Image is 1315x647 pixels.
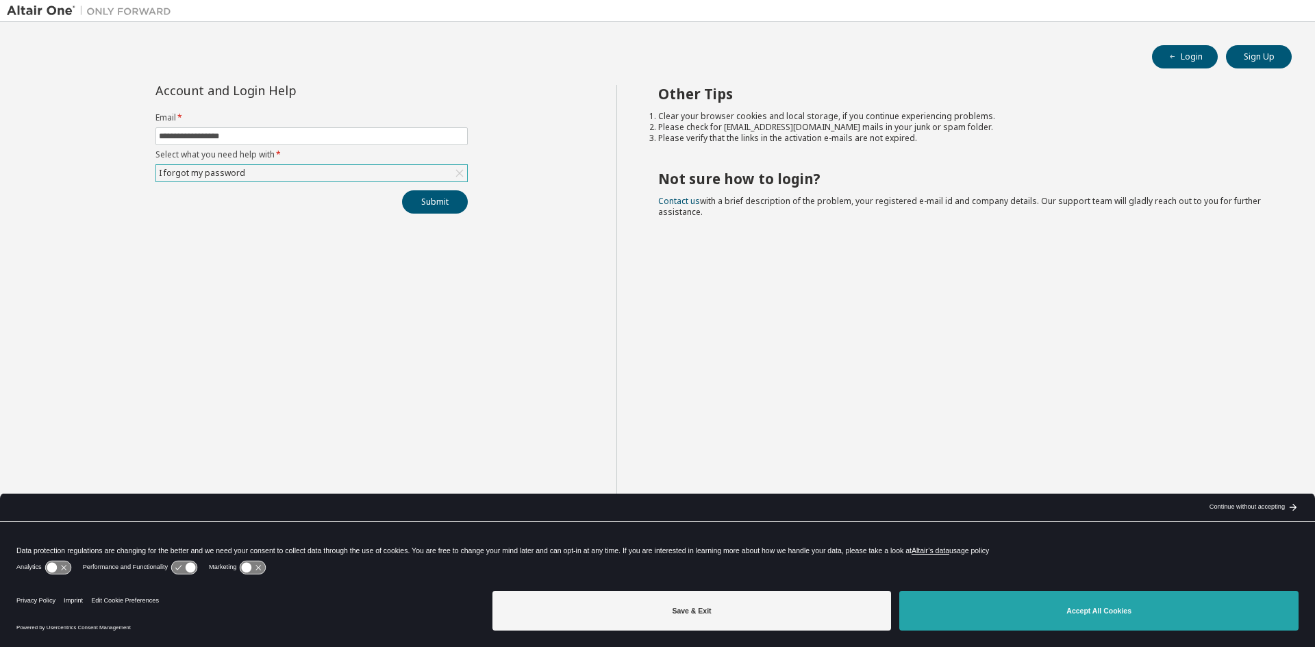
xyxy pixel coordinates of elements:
[658,133,1268,144] li: Please verify that the links in the activation e-mails are not expired.
[155,149,468,160] label: Select what you need help with
[1152,45,1218,68] button: Login
[658,122,1268,133] li: Please check for [EMAIL_ADDRESS][DOMAIN_NAME] mails in your junk or spam folder.
[7,4,178,18] img: Altair One
[658,111,1268,122] li: Clear your browser cookies and local storage, if you continue experiencing problems.
[658,195,1261,218] span: with a brief description of the problem, your registered e-mail id and company details. Our suppo...
[402,190,468,214] button: Submit
[1226,45,1292,68] button: Sign Up
[658,85,1268,103] h2: Other Tips
[658,170,1268,188] h2: Not sure how to login?
[155,85,405,96] div: Account and Login Help
[155,112,468,123] label: Email
[658,195,700,207] a: Contact us
[156,165,467,181] div: I forgot my password
[157,166,247,181] div: I forgot my password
